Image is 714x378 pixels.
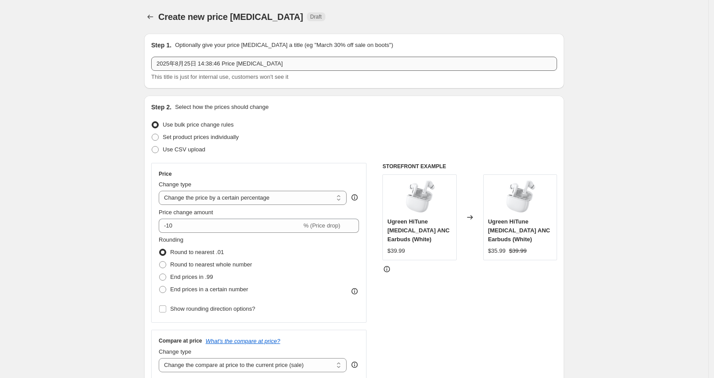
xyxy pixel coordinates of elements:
button: What's the compare at price? [206,338,280,344]
h6: STOREFRONT EXAMPLE [382,163,557,170]
span: End prices in .99 [170,274,213,280]
input: -15 [159,219,302,233]
span: Round to nearest whole number [170,261,252,268]
strike: $39.99 [509,247,527,255]
div: help [350,360,359,369]
img: ugreen-hitune-t3-anc-earbuds-335008_80x.png [502,179,538,215]
h3: Compare at price [159,337,202,344]
span: Draft [310,13,322,20]
span: Use CSV upload [163,146,205,153]
span: % (Price drop) [303,222,340,229]
span: Show rounding direction options? [170,305,255,312]
span: Set product prices individually [163,134,239,140]
span: Change type [159,181,191,188]
span: Change type [159,348,191,355]
span: Round to nearest .01 [170,249,224,255]
input: 30% off holiday sale [151,57,557,71]
span: End prices in a certain number [170,286,248,293]
button: Price change jobs [144,11,157,23]
span: Ugreen HiTune [MEDICAL_DATA] ANC Earbuds (White) [387,218,450,243]
h2: Step 2. [151,103,172,112]
span: Price change amount [159,209,213,216]
h2: Step 1. [151,41,172,50]
span: This title is just for internal use, customers won't see it [151,73,288,80]
img: ugreen-hitune-t3-anc-earbuds-335008_80x.png [402,179,437,215]
span: Rounding [159,236,183,243]
div: $39.99 [387,247,405,255]
div: help [350,193,359,202]
div: $35.99 [488,247,506,255]
span: Ugreen HiTune [MEDICAL_DATA] ANC Earbuds (White) [488,218,550,243]
p: Select how the prices should change [175,103,269,112]
h3: Price [159,170,172,177]
span: Create new price [MEDICAL_DATA] [158,12,303,22]
p: Optionally give your price [MEDICAL_DATA] a title (eg "March 30% off sale on boots") [175,41,393,50]
span: Use bulk price change rules [163,121,233,128]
